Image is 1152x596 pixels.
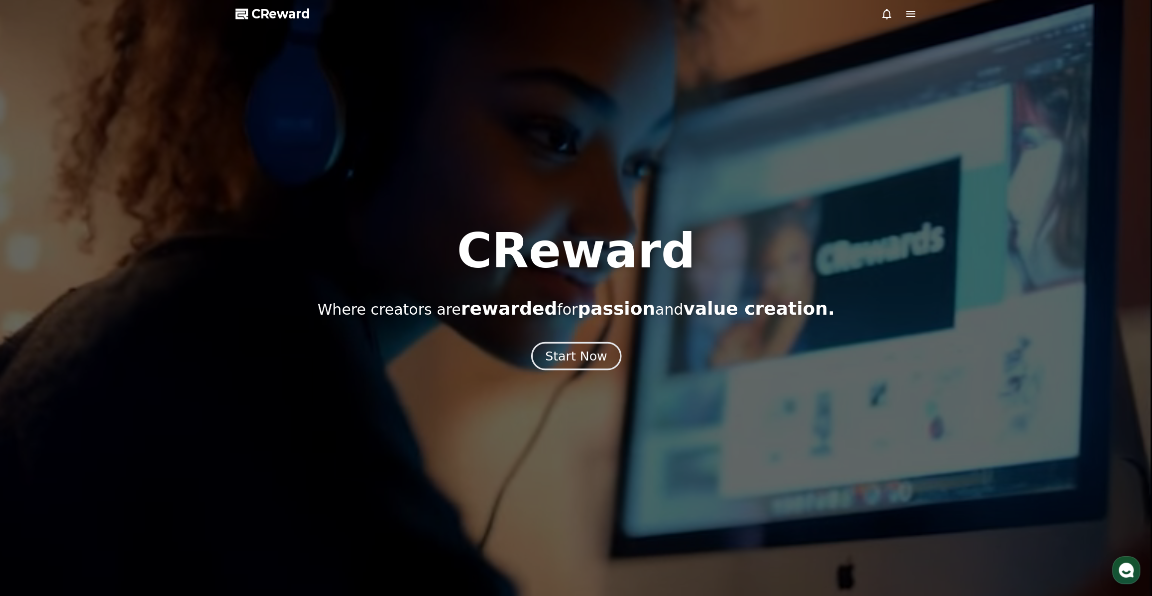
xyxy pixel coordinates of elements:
span: Home [25,331,43,339]
a: Home [3,316,66,341]
span: CReward [251,6,310,22]
span: Messages [83,331,112,339]
span: passion [577,298,655,319]
h1: CReward [457,227,695,275]
a: Messages [66,316,128,341]
span: rewarded [461,298,557,319]
a: Start Now [533,353,619,362]
span: Settings [147,331,172,339]
p: Where creators are for and [318,299,835,319]
span: value creation. [683,298,834,319]
a: Settings [128,316,191,341]
a: CReward [235,6,310,22]
button: Start Now [531,342,621,370]
div: Start Now [545,348,607,364]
